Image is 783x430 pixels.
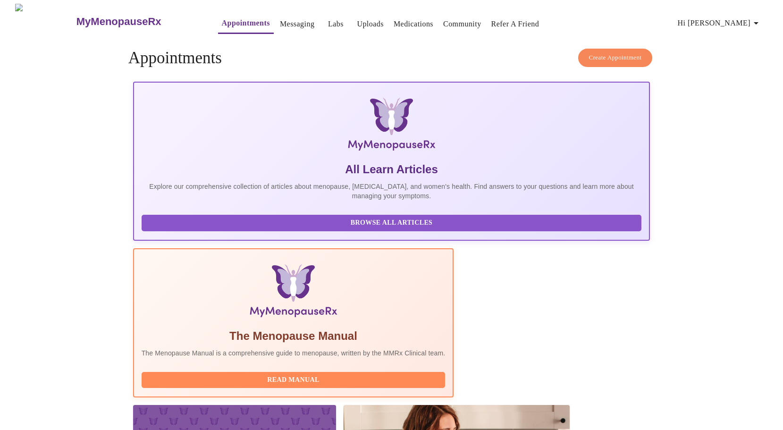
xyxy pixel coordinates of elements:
[142,348,446,358] p: The Menopause Manual is a comprehensive guide to menopause, written by the MMRx Clinical team.
[320,15,351,34] button: Labs
[218,14,274,34] button: Appointments
[357,17,384,31] a: Uploads
[488,15,543,34] button: Refer a Friend
[589,52,642,63] span: Create Appointment
[76,16,161,28] h3: MyMenopauseRx
[15,4,75,39] img: MyMenopauseRx Logo
[75,5,199,38] a: MyMenopauseRx
[142,215,642,231] button: Browse All Articles
[353,15,387,34] button: Uploads
[678,17,762,30] span: Hi [PERSON_NAME]
[280,17,314,31] a: Messaging
[151,374,436,386] span: Read Manual
[674,14,766,33] button: Hi [PERSON_NAME]
[578,49,653,67] button: Create Appointment
[219,98,564,154] img: MyMenopauseRx Logo
[276,15,318,34] button: Messaging
[142,372,446,388] button: Read Manual
[142,329,446,344] h5: The Menopause Manual
[443,17,481,31] a: Community
[142,182,642,201] p: Explore our comprehensive collection of articles about menopause, [MEDICAL_DATA], and women's hea...
[128,49,655,67] h4: Appointments
[142,218,644,226] a: Browse All Articles
[142,162,642,177] h5: All Learn Articles
[151,217,632,229] span: Browse All Articles
[142,375,448,383] a: Read Manual
[491,17,539,31] a: Refer a Friend
[394,17,433,31] a: Medications
[222,17,270,30] a: Appointments
[390,15,437,34] button: Medications
[328,17,344,31] a: Labs
[190,264,397,321] img: Menopause Manual
[439,15,485,34] button: Community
